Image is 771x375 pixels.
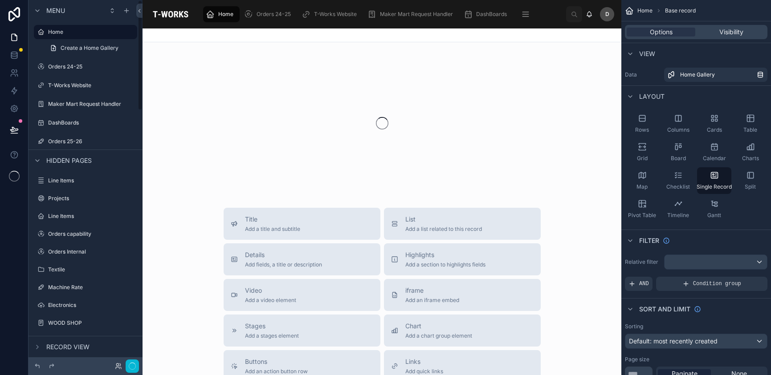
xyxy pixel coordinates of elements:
span: Base record [665,7,696,14]
label: Line Items [48,213,135,220]
label: Orders Internal [48,248,135,255]
a: Orders 24-25 [34,60,137,74]
button: Single Record [697,167,731,194]
label: Relative filter [625,258,661,266]
label: Page size [625,356,649,363]
span: Orders 24-25 [257,11,291,18]
span: D [605,11,609,18]
span: T-Works Website [314,11,357,18]
span: Create a Home Gallery [61,44,118,52]
span: Timeline [667,212,689,219]
span: Cards [707,126,722,133]
label: WOOD SHOP [48,319,135,327]
span: Table [743,126,757,133]
label: Textile [48,266,135,273]
span: Condition group [693,280,741,287]
button: Charts [733,139,767,165]
label: Orders 24-25 [48,63,135,70]
span: Hidden pages [46,156,92,165]
label: DashBoards [48,119,135,126]
button: Rows [625,110,659,137]
a: WOOD SHOP [34,316,137,330]
a: Home Gallery [664,68,767,82]
label: Electronics [48,302,135,309]
a: Line Items [34,173,137,188]
span: Home [218,11,233,18]
label: Projects [48,195,135,202]
span: Checklist [666,183,690,190]
a: Orders Internal [34,245,137,259]
a: Orders capability [34,227,137,241]
button: Board [661,139,695,165]
label: Sorting [625,323,643,330]
a: Machine Rate [34,280,137,294]
span: Grid [637,155,648,162]
a: Electronics [34,298,137,312]
img: App logo [150,7,192,21]
button: Table [733,110,767,137]
span: Calendar [703,155,726,162]
a: Maker Mart Request Handler [365,6,459,22]
a: Rate Card [34,334,137,348]
span: Split [745,183,756,190]
label: Machine Rate [48,284,135,291]
a: Orders 24-25 [241,6,297,22]
button: Gantt [697,196,731,222]
label: Data [625,71,661,78]
a: Orders 25-26 [34,134,137,149]
button: Cards [697,110,731,137]
span: View [639,49,655,58]
label: T-Works Website [48,82,135,89]
button: Timeline [661,196,695,222]
span: Board [671,155,686,162]
label: Home [48,28,132,36]
span: Visibility [719,28,743,36]
span: Charts [742,155,759,162]
label: Orders 25-26 [48,138,135,145]
button: Default: most recently created [625,334,767,349]
span: Home Gallery [680,71,715,78]
span: Home [637,7,653,14]
button: Calendar [697,139,731,165]
span: Menu [46,6,65,15]
span: Default: most recently created [629,337,718,345]
button: Pivot Table [625,196,659,222]
label: Orders capability [48,230,135,238]
button: Checklist [661,167,695,194]
a: Maker Mart Request Handler [34,97,137,111]
div: scrollable content [199,4,566,24]
span: Maker Mart Request Handler [380,11,453,18]
label: Line Items [48,177,135,184]
button: Split [733,167,767,194]
span: Filter [639,236,659,245]
span: Sort And Limit [639,305,690,314]
a: Home [34,25,137,39]
label: Maker Mart Request Handler [48,101,135,108]
span: Map [636,183,648,190]
a: DashBoards [461,6,513,22]
span: Layout [639,92,665,101]
span: DashBoards [476,11,507,18]
a: Home [203,6,240,22]
span: Gantt [707,212,721,219]
span: Pivot Table [628,212,656,219]
span: Rows [635,126,649,133]
span: AND [639,280,649,287]
a: DashBoards [34,116,137,130]
button: Map [625,167,659,194]
a: Projects [34,191,137,206]
a: Create a Home Gallery [45,41,137,55]
a: Line Items [34,209,137,223]
span: Record view [46,343,90,351]
button: Columns [661,110,695,137]
span: Single Record [697,183,732,190]
span: Options [650,28,673,36]
button: Grid [625,139,659,165]
span: Columns [667,126,689,133]
a: Textile [34,262,137,277]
